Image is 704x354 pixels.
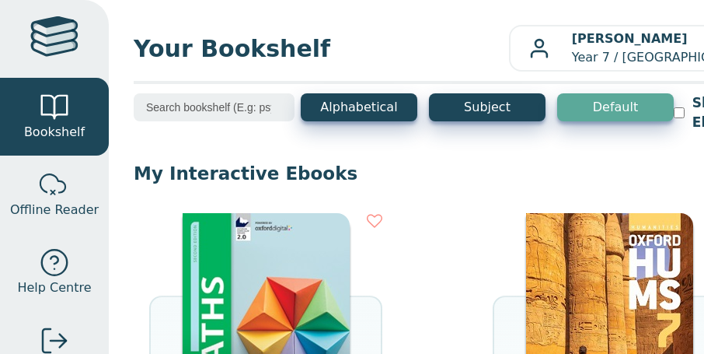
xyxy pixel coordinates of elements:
[134,31,509,66] span: Your Bookshelf
[10,201,99,219] span: Offline Reader
[557,93,674,121] button: Default
[24,123,85,142] span: Bookshelf
[301,93,417,121] button: Alphabetical
[17,279,91,297] span: Help Centre
[572,31,688,46] b: [PERSON_NAME]
[429,93,545,121] button: Subject
[134,93,294,121] input: Search bookshelf (E.g: psychology)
